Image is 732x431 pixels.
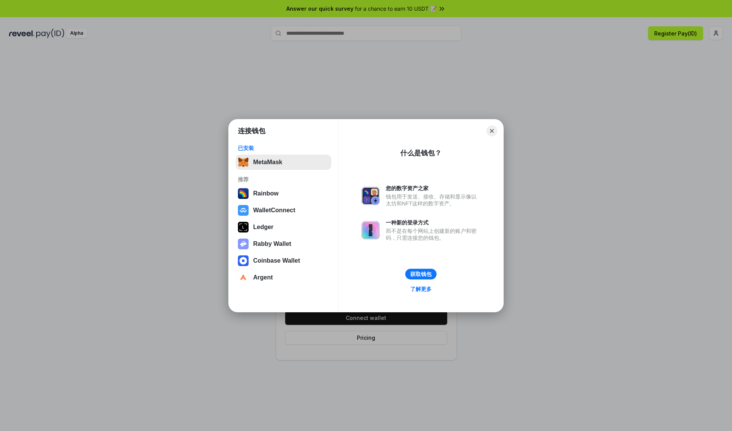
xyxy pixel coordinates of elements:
[236,155,331,170] button: MetaMask
[236,253,331,268] button: Coinbase Wallet
[238,239,249,249] img: svg+xml,%3Csvg%20xmlns%3D%22http%3A%2F%2Fwww.w3.org%2F2000%2Fsvg%22%20fill%3D%22none%22%20viewBox...
[361,187,380,205] img: svg+xml,%3Csvg%20xmlns%3D%22http%3A%2F%2Fwww.w3.org%2F2000%2Fsvg%22%20fill%3D%22none%22%20viewBox...
[253,207,295,214] div: WalletConnect
[238,255,249,266] img: svg+xml,%3Csvg%20width%3D%2228%22%20height%3D%2228%22%20viewBox%3D%220%200%2028%2028%22%20fill%3D...
[386,193,480,207] div: 钱包用于发送、接收、存储和显示像以太坊和NFT这样的数字资产。
[236,236,331,252] button: Rabby Wallet
[253,224,273,231] div: Ledger
[238,126,265,136] h1: 连接钱包
[486,126,497,136] button: Close
[253,159,282,166] div: MetaMask
[236,270,331,285] button: Argent
[238,145,329,152] div: 已安装
[238,176,329,183] div: 推荐
[400,149,441,158] div: 什么是钱包？
[238,188,249,199] img: svg+xml,%3Csvg%20width%3D%22120%22%20height%3D%22120%22%20viewBox%3D%220%200%20120%20120%22%20fil...
[253,190,279,197] div: Rainbow
[253,257,300,264] div: Coinbase Wallet
[386,185,480,192] div: 您的数字资产之家
[253,241,291,247] div: Rabby Wallet
[405,269,437,279] button: 获取钱包
[236,186,331,201] button: Rainbow
[386,219,480,226] div: 一种新的登录方式
[238,272,249,283] img: svg+xml,%3Csvg%20width%3D%2228%22%20height%3D%2228%22%20viewBox%3D%220%200%2028%2028%22%20fill%3D...
[406,284,436,294] a: 了解更多
[238,157,249,168] img: svg+xml,%3Csvg%20fill%3D%22none%22%20height%3D%2233%22%20viewBox%3D%220%200%2035%2033%22%20width%...
[410,286,432,292] div: 了解更多
[386,228,480,241] div: 而不是在每个网站上创建新的账户和密码，只需连接您的钱包。
[238,222,249,232] img: svg+xml,%3Csvg%20xmlns%3D%22http%3A%2F%2Fwww.w3.org%2F2000%2Fsvg%22%20width%3D%2228%22%20height%3...
[361,221,380,239] img: svg+xml,%3Csvg%20xmlns%3D%22http%3A%2F%2Fwww.w3.org%2F2000%2Fsvg%22%20fill%3D%22none%22%20viewBox...
[238,205,249,216] img: svg+xml,%3Csvg%20width%3D%2228%22%20height%3D%2228%22%20viewBox%3D%220%200%2028%2028%22%20fill%3D...
[236,220,331,235] button: Ledger
[410,271,432,278] div: 获取钱包
[253,274,273,281] div: Argent
[236,203,331,218] button: WalletConnect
